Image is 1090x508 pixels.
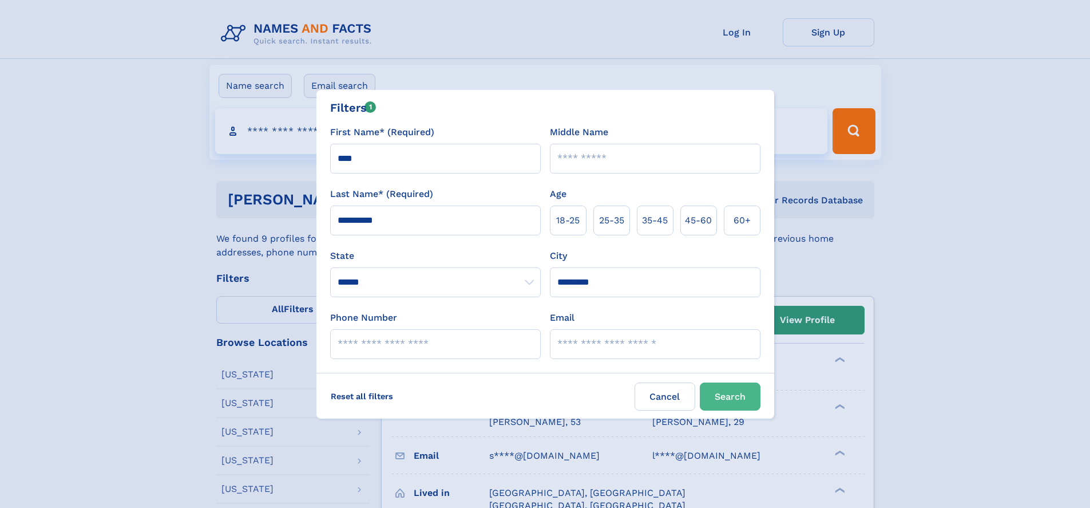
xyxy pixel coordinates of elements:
label: State [330,249,541,263]
button: Search [700,383,760,411]
label: Age [550,187,566,201]
span: 45‑60 [685,214,712,227]
label: Last Name* (Required) [330,187,433,201]
label: First Name* (Required) [330,125,434,139]
label: Middle Name [550,125,608,139]
span: 18‑25 [556,214,580,227]
label: Phone Number [330,311,397,325]
span: 35‑45 [642,214,668,227]
label: Email [550,311,574,325]
label: Reset all filters [323,383,401,410]
span: 60+ [734,214,751,227]
label: City [550,249,567,263]
label: Cancel [635,383,695,411]
div: Filters [330,99,376,116]
span: 25‑35 [599,214,624,227]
